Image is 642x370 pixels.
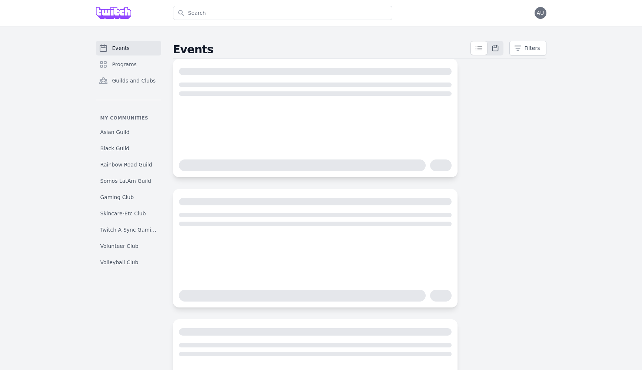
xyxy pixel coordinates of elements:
span: AU [537,10,544,16]
input: Search [173,6,392,20]
span: Rainbow Road Guild [100,161,152,168]
nav: Sidebar [96,41,161,269]
span: Somos LatAm Guild [100,177,151,185]
a: Programs [96,57,161,72]
button: Filters [509,41,546,55]
a: Guilds and Clubs [96,73,161,88]
span: Skincare-Etc Club [100,210,146,217]
a: Twitch A-Sync Gaming (TAG) Club [96,223,161,236]
a: Somos LatAm Guild [96,174,161,188]
a: Asian Guild [96,125,161,139]
h2: Events [173,43,470,56]
span: Volunteer Club [100,242,139,250]
span: Guilds and Clubs [112,77,156,84]
a: Skincare-Etc Club [96,207,161,220]
span: Programs [112,61,137,68]
span: Black Guild [100,145,130,152]
a: Events [96,41,161,55]
span: Twitch A-Sync Gaming (TAG) Club [100,226,157,233]
button: AU [535,7,546,19]
span: Gaming Club [100,194,134,201]
a: Volunteer Club [96,239,161,253]
span: Asian Guild [100,128,130,136]
span: Volleyball Club [100,259,139,266]
a: Gaming Club [96,191,161,204]
a: Volleyball Club [96,256,161,269]
p: My communities [96,115,161,121]
img: Grove [96,7,132,19]
a: Black Guild [96,142,161,155]
a: Rainbow Road Guild [96,158,161,171]
span: Events [112,44,130,52]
